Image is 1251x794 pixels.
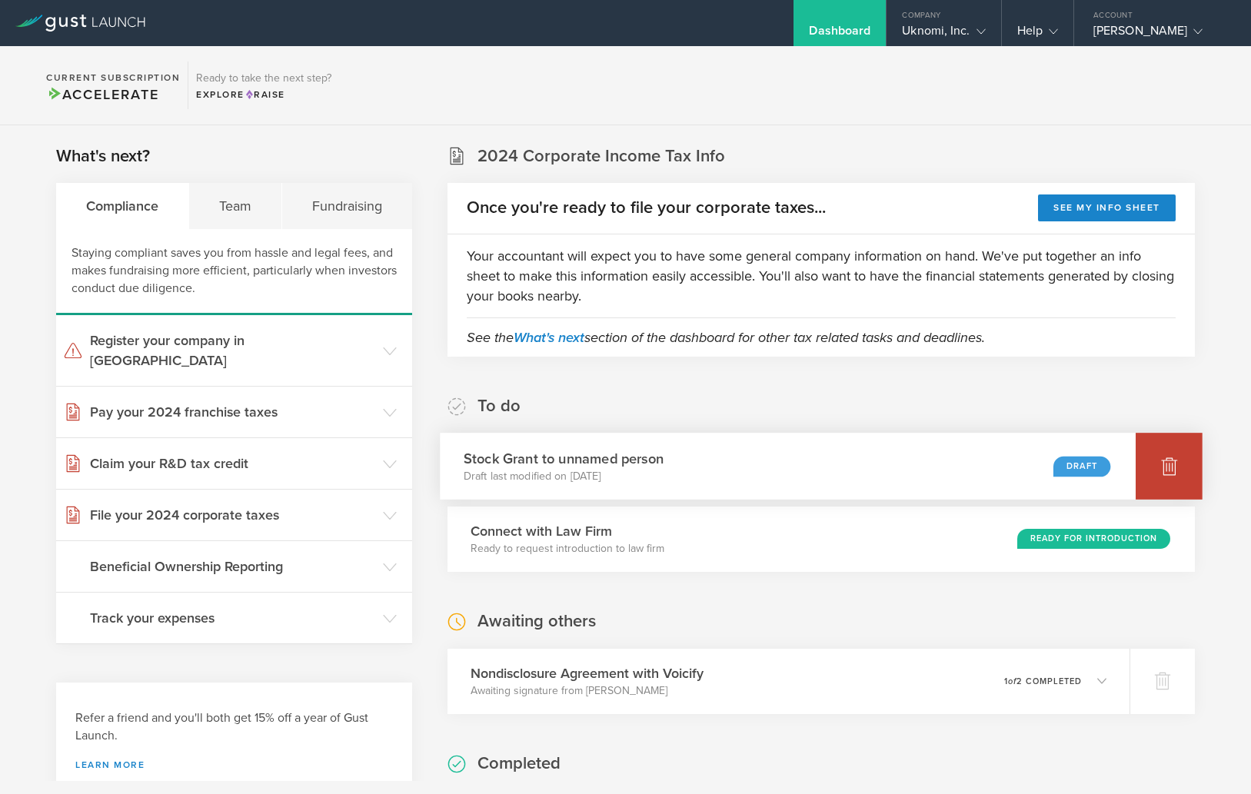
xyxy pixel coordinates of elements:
h3: Stock Grant to unnamed person [464,448,664,469]
h2: Once you're ready to file your corporate taxes... [467,197,826,219]
div: Team [189,183,282,229]
h3: Claim your R&D tax credit [90,453,375,473]
h2: Current Subscription [46,73,180,82]
span: Raise [245,89,285,100]
div: Help [1017,23,1058,46]
div: Stock Grant to unnamed personDraft last modified on [DATE]Draft [440,433,1136,500]
span: Accelerate [46,86,158,103]
div: Fundraising [282,183,412,229]
button: See my info sheet [1038,194,1176,221]
p: Ready to request introduction to law firm [471,541,664,556]
h3: Register your company in [GEOGRAPHIC_DATA] [90,331,375,370]
p: 1 2 completed [1004,677,1082,686]
h3: Connect with Law Firm [471,521,664,541]
p: Draft last modified on [DATE] [464,468,664,483]
em: of [1008,676,1016,686]
div: [PERSON_NAME] [1093,23,1224,46]
div: Draft [1053,456,1110,477]
div: Connect with Law FirmReady to request introduction to law firmReady for Introduction [447,507,1195,572]
h3: Track your expenses [90,608,375,628]
div: Staying compliant saves you from hassle and legal fees, and makes fundraising more efficient, par... [56,229,412,315]
h2: To do [477,395,521,417]
h3: Beneficial Ownership Reporting [90,556,375,576]
h2: 2024 Corporate Income Tax Info [477,145,725,168]
div: Ready to take the next step?ExploreRaise [188,61,339,109]
a: What's next [514,329,584,346]
div: Dashboard [809,23,870,46]
h3: Nondisclosure Agreement with Voicify [471,663,704,683]
div: Explore [196,88,331,101]
p: Your accountant will expect you to have some general company information on hand. We've put toget... [467,246,1176,306]
h3: Ready to take the next step? [196,73,331,84]
h2: What's next? [56,145,150,168]
div: Compliance [56,183,189,229]
h2: Completed [477,752,561,775]
h3: Refer a friend and you'll both get 15% off a year of Gust Launch. [75,709,393,745]
h3: Pay your 2024 franchise taxes [90,402,375,422]
div: Uknomi, Inc. [902,23,985,46]
a: Learn more [75,760,393,769]
h3: File your 2024 corporate taxes [90,505,375,525]
div: Ready for Introduction [1017,529,1170,549]
h2: Awaiting others [477,610,596,633]
em: See the section of the dashboard for other tax related tasks and deadlines. [467,329,985,346]
p: Awaiting signature from [PERSON_NAME] [471,683,704,699]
